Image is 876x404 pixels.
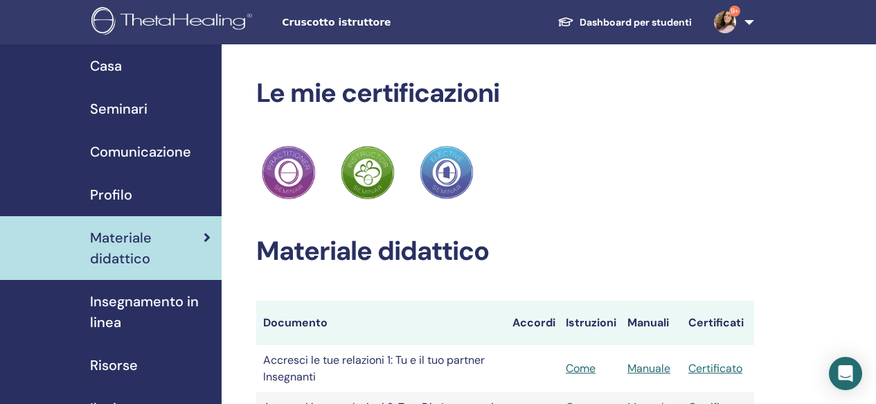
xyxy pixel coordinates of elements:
th: Manuali [620,301,681,345]
span: Profilo [90,184,132,205]
span: Insegnamento in linea [90,291,211,333]
th: Accordi [506,301,559,345]
span: Materiale didattico [90,227,204,269]
span: Risorse [90,355,138,376]
a: Manuale [627,361,670,376]
h2: Materiale didattico [256,236,754,267]
img: Practitioner [341,146,395,200]
img: logo.png [91,7,257,38]
img: default.jpg [714,11,736,33]
img: graduation-cap-white.svg [557,16,574,28]
th: Documento [256,301,506,345]
a: Come [566,361,596,376]
a: Certificato [688,361,742,376]
span: 9+ [729,6,740,17]
span: Seminari [90,98,148,119]
span: Cruscotto istruttore [282,15,490,30]
img: Practitioner [262,146,316,200]
th: Istruzioni [559,301,620,345]
div: Open Intercom Messenger [829,357,862,390]
img: Practitioner [420,146,474,200]
span: Comunicazione [90,141,191,162]
span: Casa [90,55,122,76]
td: Accresci le tue relazioni 1: Tu e il tuo partner Insegnanti [256,345,506,392]
h2: Le mie certificazioni [256,78,754,109]
th: Certificati [681,301,754,345]
a: Dashboard per studenti [546,10,703,35]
